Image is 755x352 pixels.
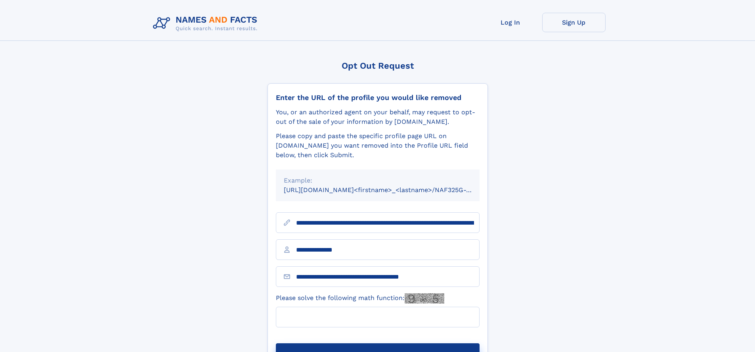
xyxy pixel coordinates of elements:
[268,61,488,71] div: Opt Out Request
[284,186,495,194] small: [URL][DOMAIN_NAME]<firstname>_<lastname>/NAF325G-xxxxxxxx
[542,13,606,32] a: Sign Up
[276,293,444,304] label: Please solve the following math function:
[276,108,480,127] div: You, or an authorized agent on your behalf, may request to opt-out of the sale of your informatio...
[150,13,264,34] img: Logo Names and Facts
[276,131,480,160] div: Please copy and paste the specific profile page URL on [DOMAIN_NAME] you want removed into the Pr...
[276,93,480,102] div: Enter the URL of the profile you would like removed
[284,176,472,185] div: Example:
[479,13,542,32] a: Log In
